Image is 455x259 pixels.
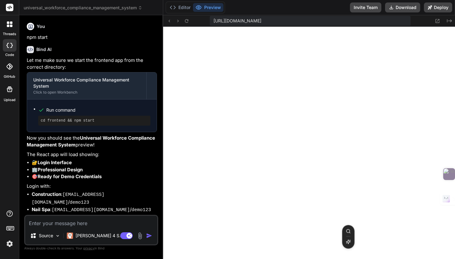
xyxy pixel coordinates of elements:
div: Universal Workforce Compliance Management System [33,77,140,89]
button: Editor [167,3,193,12]
label: Upload [4,97,16,103]
strong: Ready for Demo Credentials [38,173,102,179]
p: Now you should see the preview! [27,135,157,149]
img: settings [4,238,15,249]
img: Pick Models [55,233,60,238]
img: attachment [136,232,144,239]
label: GitHub [4,74,15,79]
label: code [5,52,14,58]
p: [PERSON_NAME] 4 S.. [76,233,122,239]
iframe: Preview [163,27,455,259]
strong: Construction [32,191,61,197]
span: Run command [46,107,150,113]
code: [EMAIL_ADDRESS][DOMAIN_NAME] [52,207,130,213]
h6: Bind AI [36,46,52,53]
span: privacy [83,246,94,250]
p: npm start [27,34,157,41]
li: : / [32,206,157,214]
strong: Professional Design [38,167,83,173]
li: 🎯 [32,173,157,180]
strong: Nail Spa [32,206,50,212]
img: icon [146,233,152,239]
code: [EMAIL_ADDRESS][DOMAIN_NAME] [32,192,104,205]
pre: cd frontend && npm start [41,118,148,123]
button: Deploy [424,2,452,12]
code: demo123 [70,200,89,205]
button: Invite Team [350,2,381,12]
div: Click to open Workbench [33,90,140,95]
img: Claude 4 Sonnet [67,233,73,239]
button: Preview [193,3,223,12]
code: demo123 [131,207,151,213]
p: Always double-check its answers. Your in Bind [24,245,158,251]
button: Download [385,2,420,12]
label: threads [3,31,16,37]
button: Universal Workforce Compliance Management SystemClick to open Workbench [27,72,146,99]
span: universal_workforce_compliance_management_system [24,5,142,11]
p: Let me make sure we start the frontend app from the correct directory: [27,57,157,71]
li: 🔐 [32,159,157,166]
h6: You [37,23,45,30]
strong: Universal Workforce Compliance Management System [27,135,156,148]
li: : / [32,191,157,206]
p: Source [39,233,53,239]
p: Login with: [27,183,157,190]
span: [URL][DOMAIN_NAME] [214,18,261,24]
strong: Login Interface [38,160,72,165]
p: The React app will load showing: [27,151,157,158]
li: 🏢 [32,166,157,173]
